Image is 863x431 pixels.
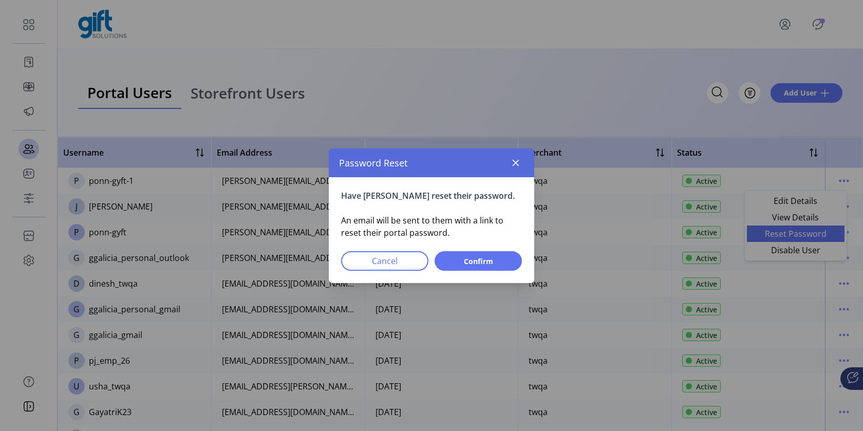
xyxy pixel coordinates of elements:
button: Cancel [341,251,428,271]
span: Password Reset [339,156,407,170]
span: Cancel [354,255,415,267]
span: Confirm [448,255,509,266]
p: An email will be sent to them with a link to reset their portal password. [341,214,522,239]
button: Confirm [435,251,522,271]
p: Have [PERSON_NAME] reset their password. [341,190,522,202]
